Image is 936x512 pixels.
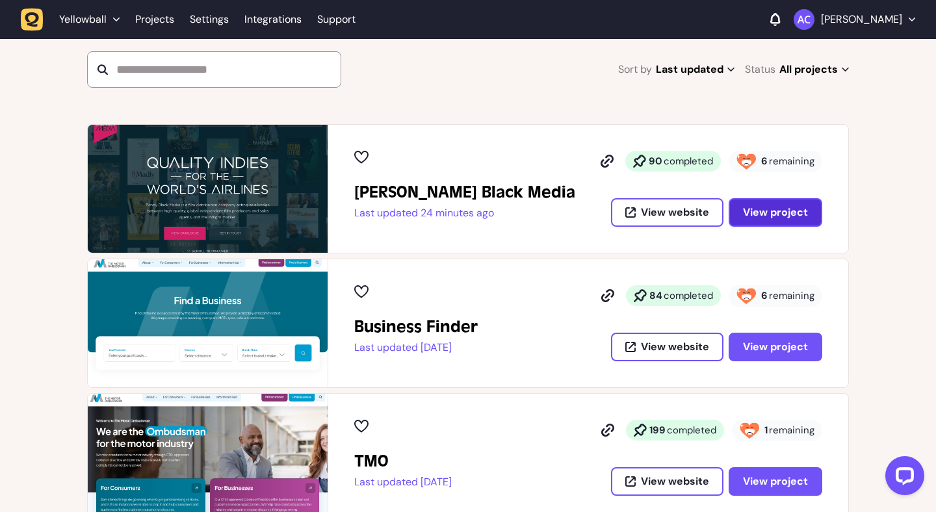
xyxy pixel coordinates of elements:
strong: 84 [649,289,662,302]
strong: 6 [761,155,768,168]
button: Yellowball [21,8,127,31]
strong: 199 [649,424,666,437]
p: [PERSON_NAME] [821,13,902,26]
span: View website [641,476,709,487]
span: remaining [769,289,814,302]
h2: TMO [354,451,452,472]
span: View project [743,205,808,219]
span: View website [641,342,709,352]
p: Last updated [DATE] [354,341,478,354]
span: completed [664,289,713,302]
button: View project [729,198,822,227]
p: Last updated [DATE] [354,476,452,489]
span: remaining [769,155,814,168]
a: Support [317,13,356,26]
img: Ameet Chohan [794,9,814,30]
img: Penny Black Media [88,125,328,253]
img: Business Finder [88,259,328,387]
strong: 1 [764,424,768,437]
button: [PERSON_NAME] [794,9,915,30]
span: Status [745,60,775,79]
button: View project [729,333,822,361]
button: View website [611,467,723,496]
span: View website [641,207,709,218]
span: completed [664,155,713,168]
button: View website [611,198,723,227]
span: remaining [769,424,814,437]
a: Integrations [244,8,302,31]
span: completed [667,424,716,437]
span: Sort by [618,60,652,79]
iframe: LiveChat chat widget [875,451,929,506]
strong: 90 [649,155,662,168]
a: Projects [135,8,174,31]
span: Yellowball [59,13,107,26]
h2: Penny Black Media [354,182,575,203]
span: View project [743,474,808,488]
span: All projects [779,60,849,79]
span: Last updated [656,60,734,79]
span: View project [743,340,808,353]
a: Settings [190,8,229,31]
strong: 6 [761,289,768,302]
button: View project [729,467,822,496]
p: Last updated 24 minutes ago [354,207,575,220]
h2: Business Finder [354,316,478,337]
button: View website [611,333,723,361]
